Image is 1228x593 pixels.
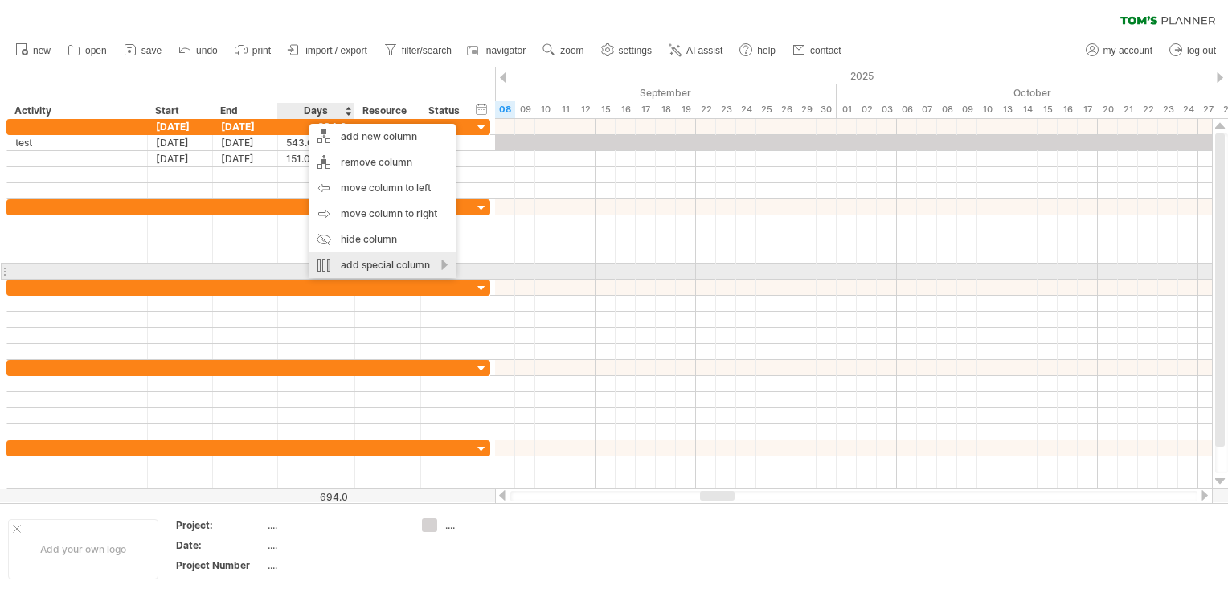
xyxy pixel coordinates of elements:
div: Project Number [176,558,264,572]
div: End [220,103,268,119]
div: Thursday, 18 September 2025 [656,101,676,118]
a: settings [597,40,657,61]
div: hide column [309,227,456,252]
div: September 2025 [395,84,837,101]
div: .... [445,518,533,532]
div: Wednesday, 8 October 2025 [937,101,957,118]
div: remove column [309,149,456,175]
span: help [757,45,776,56]
div: Monday, 15 September 2025 [596,101,616,118]
span: zoom [560,45,583,56]
a: log out [1165,40,1221,61]
div: Monday, 8 September 2025 [495,101,515,118]
div: Thursday, 11 September 2025 [555,101,575,118]
span: contact [810,45,841,56]
div: Friday, 26 September 2025 [776,101,796,118]
a: print [231,40,276,61]
div: Wednesday, 22 October 2025 [1138,101,1158,118]
a: my account [1082,40,1157,61]
span: print [252,45,271,56]
div: .... [268,518,403,532]
div: Thursday, 23 October 2025 [1158,101,1178,118]
div: Monday, 22 September 2025 [696,101,716,118]
div: Tuesday, 21 October 2025 [1118,101,1138,118]
div: Monday, 29 September 2025 [796,101,817,118]
div: Wednesday, 10 September 2025 [535,101,555,118]
div: Friday, 12 September 2025 [575,101,596,118]
div: Tuesday, 9 September 2025 [515,101,535,118]
div: Friday, 10 October 2025 [977,101,997,118]
a: help [735,40,780,61]
div: move column to right [309,201,456,227]
div: Thursday, 16 October 2025 [1058,101,1078,118]
div: Resource [362,103,411,119]
div: 151.0 [286,151,346,166]
div: Date: [176,538,264,552]
span: open [85,45,107,56]
a: contact [788,40,846,61]
div: [DATE] [213,151,278,166]
div: .... [268,558,403,572]
a: undo [174,40,223,61]
a: new [11,40,55,61]
a: save [120,40,166,61]
div: Thursday, 9 October 2025 [957,101,977,118]
div: Project: [176,518,264,532]
div: Thursday, 25 September 2025 [756,101,776,118]
div: Tuesday, 14 October 2025 [1017,101,1038,118]
div: Days [277,103,354,119]
a: filter/search [380,40,456,61]
div: Tuesday, 7 October 2025 [917,101,937,118]
div: Wednesday, 15 October 2025 [1038,101,1058,118]
div: Activity [14,103,138,119]
div: Friday, 3 October 2025 [877,101,897,118]
a: AI assist [665,40,727,61]
div: add special column [309,252,456,278]
a: import / export [284,40,372,61]
div: Status [428,103,464,119]
div: Tuesday, 16 September 2025 [616,101,636,118]
div: Monday, 13 October 2025 [997,101,1017,118]
span: filter/search [402,45,452,56]
div: Tuesday, 23 September 2025 [716,101,736,118]
div: 543.0 [286,135,346,150]
span: settings [619,45,652,56]
div: 694.0 [279,491,348,503]
div: move column to left [309,175,456,201]
span: navigator [486,45,526,56]
span: AI assist [686,45,722,56]
a: zoom [538,40,588,61]
div: [DATE] [213,135,278,150]
div: Friday, 24 October 2025 [1178,101,1198,118]
span: new [33,45,51,56]
span: save [141,45,162,56]
div: test [15,135,139,150]
span: log out [1187,45,1216,56]
div: Friday, 17 October 2025 [1078,101,1098,118]
a: open [63,40,112,61]
div: Wednesday, 17 September 2025 [636,101,656,118]
div: add new column [309,124,456,149]
div: [DATE] [148,151,213,166]
div: Wednesday, 24 September 2025 [736,101,756,118]
div: Monday, 27 October 2025 [1198,101,1218,118]
div: Monday, 6 October 2025 [897,101,917,118]
div: [DATE] [148,135,213,150]
div: Monday, 20 October 2025 [1098,101,1118,118]
div: Wednesday, 1 October 2025 [837,101,857,118]
div: Start [155,103,203,119]
a: navigator [465,40,530,61]
span: undo [196,45,218,56]
div: Friday, 19 September 2025 [676,101,696,118]
span: my account [1103,45,1152,56]
span: import / export [305,45,367,56]
div: Thursday, 2 October 2025 [857,101,877,118]
div: .... [268,538,403,552]
div: [DATE] [148,119,213,134]
div: Tuesday, 30 September 2025 [817,101,837,118]
div: [DATE] [213,119,278,134]
div: Add your own logo [8,519,158,579]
